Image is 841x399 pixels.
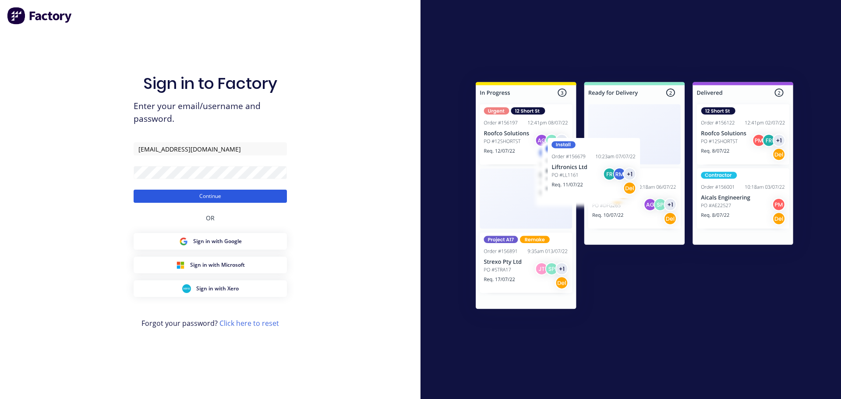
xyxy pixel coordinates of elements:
[196,285,239,293] span: Sign in with Xero
[7,7,73,25] img: Factory
[141,318,279,328] span: Forgot your password?
[134,280,287,297] button: Xero Sign inSign in with Xero
[143,74,277,93] h1: Sign in to Factory
[456,64,813,330] img: Sign in
[176,261,185,269] img: Microsoft Sign in
[134,100,287,125] span: Enter your email/username and password.
[134,190,287,203] button: Continue
[206,203,215,233] div: OR
[182,284,191,293] img: Xero Sign in
[134,233,287,250] button: Google Sign inSign in with Google
[190,261,245,269] span: Sign in with Microsoft
[179,237,188,246] img: Google Sign in
[219,318,279,328] a: Click here to reset
[134,142,287,155] input: Email/Username
[193,237,242,245] span: Sign in with Google
[134,257,287,273] button: Microsoft Sign inSign in with Microsoft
